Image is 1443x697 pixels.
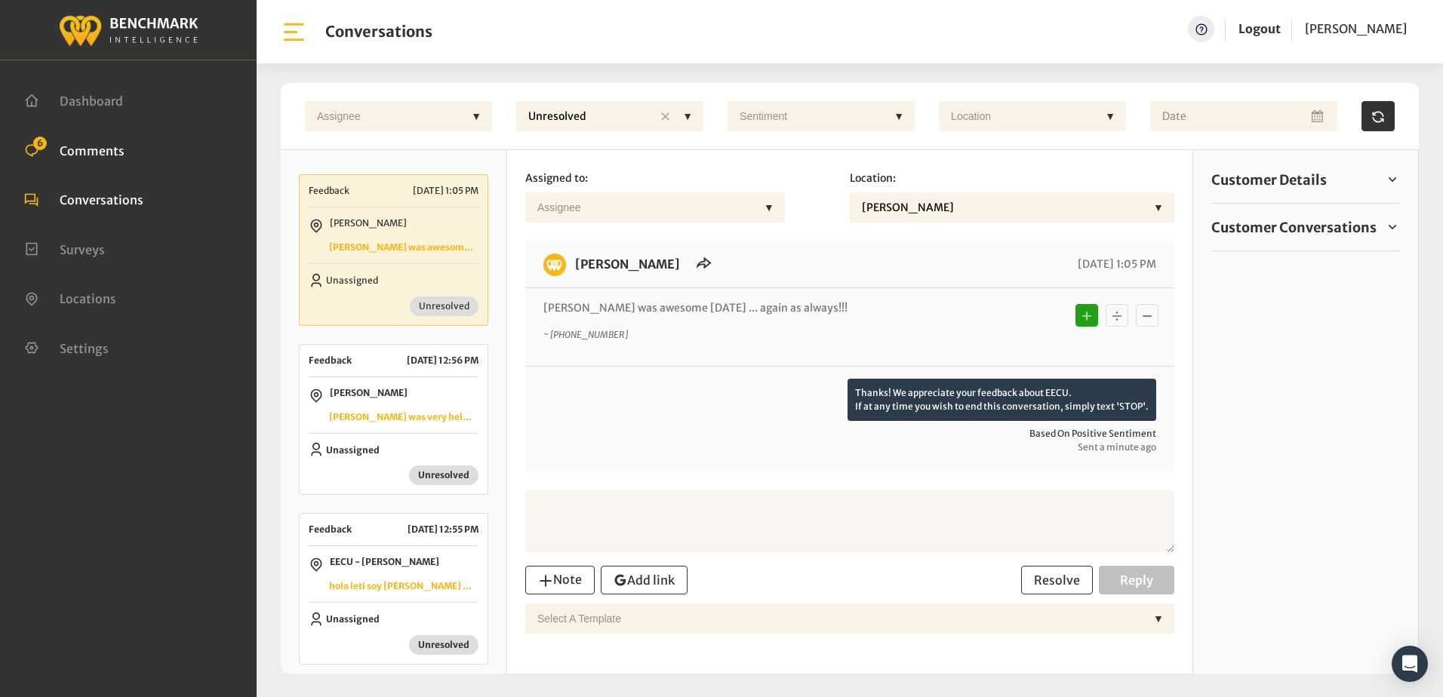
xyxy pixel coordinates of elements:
[60,291,116,306] span: Locations
[281,19,307,45] img: bar
[326,613,380,625] span: Unassigned
[1072,300,1162,330] div: Basic example
[732,101,888,131] div: Sentiment
[24,339,109,355] a: Settings
[1305,16,1407,42] a: [PERSON_NAME]
[329,579,473,593] p: hola leti soy [PERSON_NAME] gracias por [PERSON_NAME] y [PERSON_NAME] consejos son muy valiosos g...
[758,192,780,223] div: ▼
[465,101,488,131] div: ▼
[521,101,654,133] div: Unresolved
[543,300,1003,316] p: [PERSON_NAME] was awesome [DATE] ... again as always!!!
[1034,573,1080,588] span: Resolve
[1150,101,1337,131] input: Date range input field
[1392,646,1428,682] div: Open Intercom Messenger
[543,441,1156,454] span: Sent a minute ago
[525,566,595,594] button: Note
[413,184,478,198] p: [DATE] 1:05 PM
[1099,101,1121,131] div: ▼
[60,94,123,109] span: Dashboard
[525,170,588,192] label: Assigned to:
[543,427,1156,441] span: Based on positive sentiment
[24,142,125,157] a: Comments 6
[1238,16,1281,42] a: Logout
[309,184,349,198] span: Feedback
[1309,101,1328,131] button: Open Calendar
[24,191,143,206] a: Conversations
[1211,217,1377,238] span: Customer Conversations
[601,566,688,594] button: Add link
[1147,603,1170,634] div: ▼
[1211,216,1400,238] a: Customer Conversations
[309,523,352,536] span: Feedback
[543,253,566,276] img: benchmark
[330,555,439,573] p: EECU - [PERSON_NAME]
[1305,21,1407,36] span: [PERSON_NAME]
[530,192,758,223] div: Assignee
[329,241,473,254] p: [PERSON_NAME] was awesome [DATE] ... again as always!!!
[676,101,699,131] div: ▼
[1211,168,1400,191] a: Customer Details
[330,386,408,404] p: [PERSON_NAME]
[309,354,352,367] span: Feedback
[33,137,47,150] span: 6
[309,101,465,131] div: Assignee
[408,523,478,536] p: [DATE] 12:55 PM
[1238,21,1281,36] a: Logout
[1147,192,1170,223] div: ▼
[1074,257,1156,271] span: [DATE] 1:05 PM
[407,354,478,367] p: [DATE] 12:56 PM
[409,635,478,655] span: Unresolved
[543,329,628,340] i: ~ [PHONE_NUMBER]
[566,253,689,275] h6: EECU - Perrin
[410,296,478,316] span: Unresolved
[60,340,109,355] span: Settings
[60,143,125,158] span: Comments
[575,256,680,272] a: [PERSON_NAME]
[24,290,116,305] a: Locations
[58,11,198,48] img: benchmark
[60,192,143,207] span: Conversations
[326,444,380,456] span: Unassigned
[943,101,1099,131] div: Location
[329,410,473,424] p: [PERSON_NAME] was very helpful
[848,379,1156,421] p: Thanks! We appreciate your feedback about EECU. If at any time you wish to end this conversation,...
[850,170,896,192] label: Location:
[330,216,407,235] p: [PERSON_NAME]
[1211,170,1327,190] span: Customer Details
[326,275,378,286] span: Unassigned
[654,101,676,133] div: ✕
[24,92,123,107] a: Dashboard
[60,241,105,256] span: Surveys
[409,465,478,485] span: Unresolved
[325,23,432,41] h1: Conversations
[24,241,105,256] a: Surveys
[530,603,1147,634] div: Select a Template
[888,101,910,131] div: ▼
[854,192,1147,223] div: [PERSON_NAME]
[1021,566,1093,594] button: Resolve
